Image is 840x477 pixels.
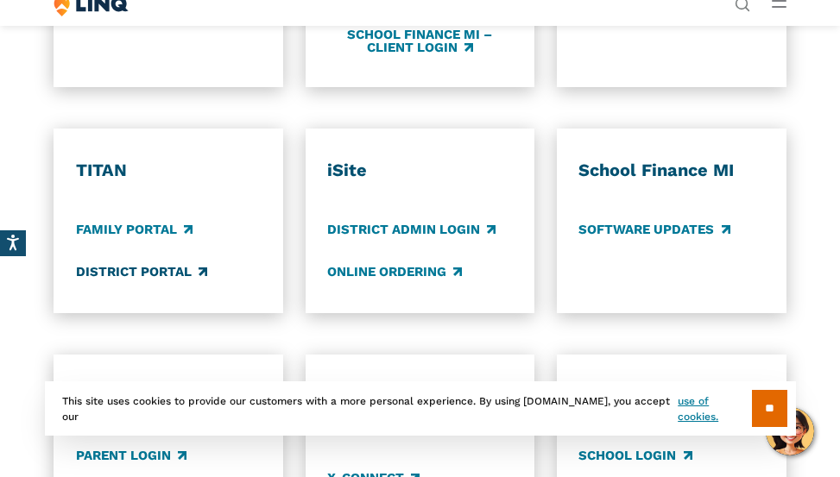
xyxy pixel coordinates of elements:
[76,220,193,239] a: Family Portal
[578,160,764,182] h3: School Finance MI
[327,160,513,182] h3: iSite
[76,262,207,281] a: District Portal
[327,220,496,239] a: District Admin Login
[327,262,462,281] a: Online Ordering
[578,220,729,239] a: Software Updates
[678,393,751,424] a: use of cookies.
[327,27,513,55] a: School Finance MI – Client Login
[76,160,262,182] h3: TITAN
[45,381,796,436] div: This site uses cookies to provide our customers with a more personal experience. By using [DOMAIN...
